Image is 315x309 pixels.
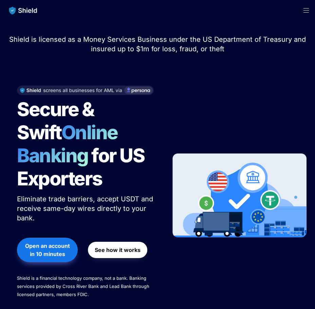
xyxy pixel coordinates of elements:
[88,238,147,261] a: See how it works
[17,234,78,266] a: Open an account in 10 minutes
[17,275,151,297] span: Shield is a financial technology company, not a bank. Banking services provided by Cross River Ba...
[17,195,155,222] span: Eliminate trade barriers, accept USDT and receive same-day wires directly to your bank.
[95,247,141,253] strong: See how it works
[17,238,78,262] button: Open an account in 10 minutes
[88,242,147,258] button: See how it works
[6,3,41,18] img: website logo
[17,144,148,190] span: for US Exporters
[17,121,125,167] span: Online Banking
[17,98,97,144] span: Secure & Swift
[25,242,71,257] strong: Open an account in 10 minutes
[9,35,308,53] span: Shield is licensed as a Money Services Business under the US Department of Treasury and insured u...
